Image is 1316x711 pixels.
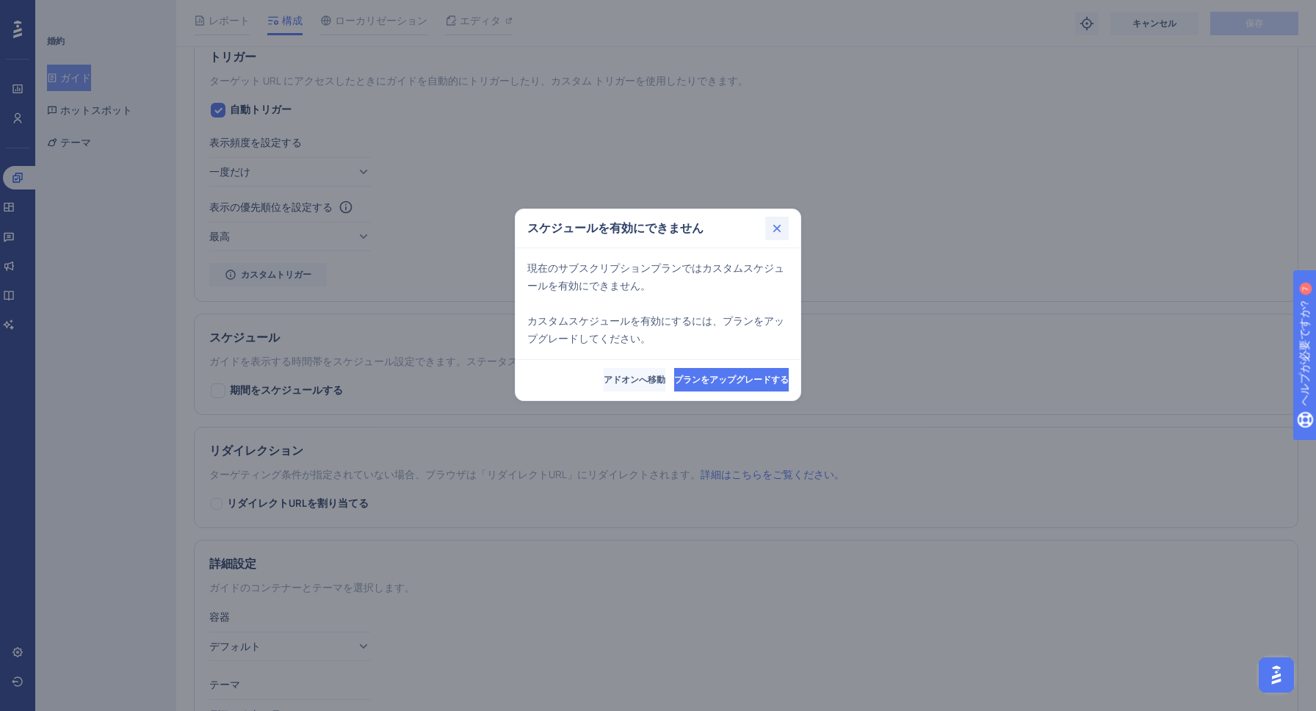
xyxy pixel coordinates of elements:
[527,262,784,292] font: 現在のサブスクリプションプランではカスタムスケジュールを有効にできません。
[604,375,665,385] font: アドオンへ移動
[149,9,153,17] font: 7
[527,315,784,344] font: カスタムスケジュールを有効にするには、プランをアップグレードしてください。
[35,7,140,18] font: ヘルプが必要ですか?
[674,375,789,385] font: プランをアップグレードする
[527,221,704,235] font: スケジュールを有効にできません
[1254,653,1298,697] iframe: UserGuiding AIアシスタントランチャー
